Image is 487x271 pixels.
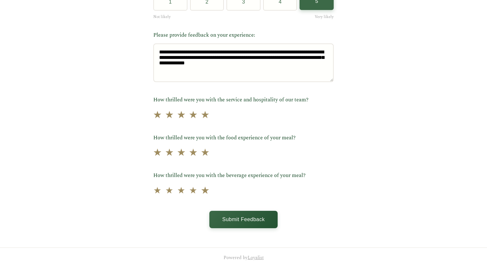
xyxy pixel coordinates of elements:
span: ★ [153,145,162,161]
span: ★ [189,107,198,123]
label: How thrilled were you with the food experience of your meal? [153,134,334,142]
span: Not likely [153,14,171,20]
span: ★ [177,107,186,123]
span: ★ [201,107,210,123]
label: How thrilled were you with the service and hospitality of our team? [153,96,334,104]
span: ★ [153,107,162,123]
label: Please provide feedback on your experience: [153,31,334,40]
span: Very likely [315,14,334,20]
span: ★ [165,184,173,198]
span: ★ [201,145,210,161]
span: ★ [201,183,210,199]
button: Submit Feedback [209,211,278,228]
span: ★ [165,145,174,161]
span: ★ [189,184,197,198]
label: How thrilled were you with the beverage experience of your meal? [153,172,334,180]
span: ★ [153,184,161,198]
span: ★ [165,107,174,123]
span: ★ [177,145,186,161]
span: ★ [189,145,198,161]
a: Loyalist [248,254,264,261]
span: ★ [177,184,185,198]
